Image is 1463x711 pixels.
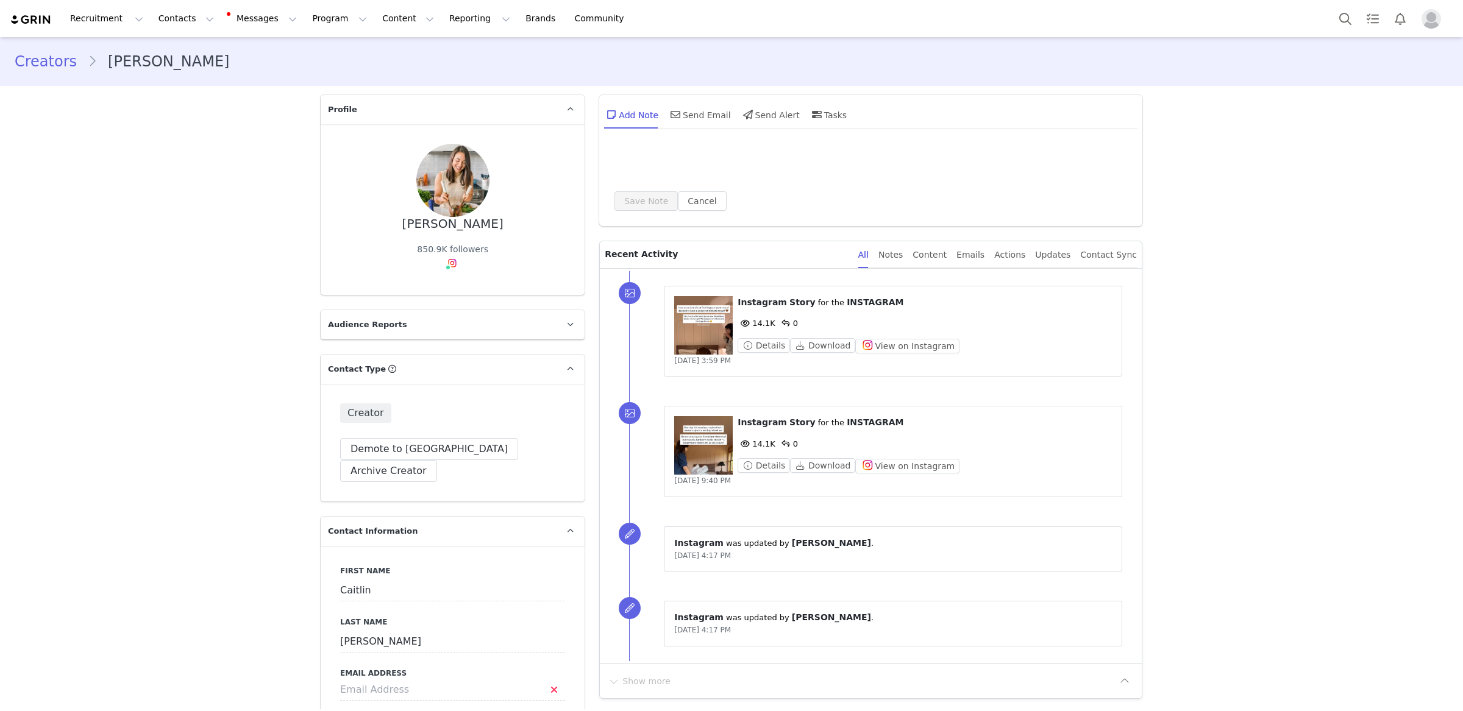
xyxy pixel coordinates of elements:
button: Cancel [678,191,726,211]
span: Instagram [674,612,724,622]
span: [DATE] 4:17 PM [674,626,731,634]
span: 0 [778,439,798,448]
p: ⁨ ⁩ ⁨ ⁩ for the ⁨ ⁩ [738,416,1112,429]
span: [PERSON_NAME] [792,612,871,622]
span: 0 [778,319,798,328]
a: Tasks [1359,5,1386,32]
span: Instagram [738,417,787,427]
span: [DATE] 3:59 PM [674,356,731,365]
a: View on Instagram [855,341,959,350]
span: [PERSON_NAME] [792,538,871,548]
span: 14.1K [738,439,775,448]
span: Instagram [738,297,787,307]
span: [DATE] 9:40 PM [674,476,731,485]
div: Send Email [668,100,731,129]
p: ⁨ ⁩ ⁨ ⁩ for the ⁨ ⁩ [738,296,1112,309]
input: Email Address [340,679,565,701]
label: Last Name [340,617,565,628]
p: Recent Activity [605,241,848,268]
div: Actions [994,241,1025,269]
img: placeholder-profile.jpg [1422,9,1441,29]
a: Creators [15,51,88,73]
button: Demote to [GEOGRAPHIC_DATA] [340,438,518,460]
div: All [858,241,869,269]
div: Add Note [604,100,658,129]
div: Notes [878,241,903,269]
button: Recruitment [63,5,151,32]
img: 31a4d63c-052d-48bd-b1e1-67f01d3860f6.jpg [416,144,489,217]
button: Notifications [1387,5,1414,32]
label: Email Address [340,668,565,679]
div: 850.9K followers [417,243,488,256]
button: Download [790,458,855,473]
span: INSTAGRAM [847,417,903,427]
button: Messages [222,5,304,32]
button: Profile [1414,9,1453,29]
span: [DATE] 4:17 PM [674,551,731,560]
p: ⁨ ⁩ was updated by ⁨ ⁩. [674,537,1112,550]
button: Show more [607,671,671,691]
button: Details [738,458,790,473]
button: Contacts [151,5,221,32]
span: Creator [340,403,391,423]
button: Download [790,338,855,353]
button: Archive Creator [340,460,437,482]
div: Tasks [810,100,847,129]
a: Brands [518,5,566,32]
button: Details [738,338,790,353]
div: [PERSON_NAME] [402,217,504,231]
img: instagram.svg [447,258,457,268]
div: Emails [956,241,984,269]
button: View on Instagram [855,339,959,353]
label: First Name [340,565,565,576]
div: Contact Sync [1080,241,1137,269]
button: Content [375,5,441,32]
span: Instagram [674,538,724,548]
span: Story [789,417,815,427]
span: 14.1K [738,319,775,328]
span: Audience Reports [328,319,407,331]
div: Send Alert [741,100,800,129]
a: Community [568,5,637,32]
div: Updates [1035,241,1070,269]
span: Contact Information [328,525,418,537]
a: View on Instagram [855,461,959,470]
button: Reporting [442,5,518,32]
button: Search [1332,5,1359,32]
p: ⁨ ⁩ was updated by ⁨ ⁩. [674,611,1112,624]
span: INSTAGRAM [847,297,903,307]
div: Content [913,241,947,269]
button: Save Note [614,191,678,211]
button: Program [305,5,374,32]
img: grin logo [10,14,52,26]
span: Profile [328,104,357,116]
button: View on Instagram [855,459,959,473]
span: Contact Type [328,363,386,375]
span: Story [789,297,815,307]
